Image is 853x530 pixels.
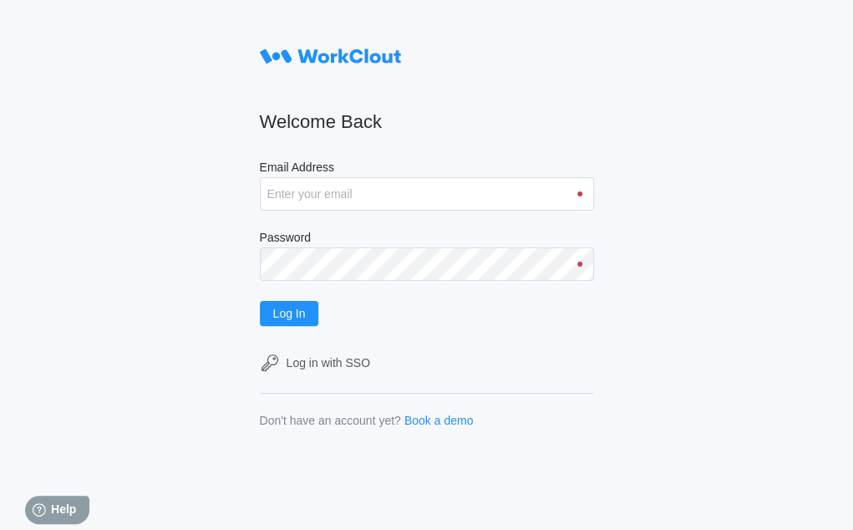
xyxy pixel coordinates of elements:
label: Email Address [260,161,594,177]
a: Book a demo [404,414,474,427]
label: Password [260,231,594,247]
a: Log in with SSO [260,353,594,373]
button: Log In [260,301,319,326]
div: Don't have an account yet? [260,414,401,427]
div: Log in with SSO [287,356,370,369]
input: Enter your email [260,177,594,211]
span: Log In [273,308,306,319]
h2: Welcome Back [260,110,594,134]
